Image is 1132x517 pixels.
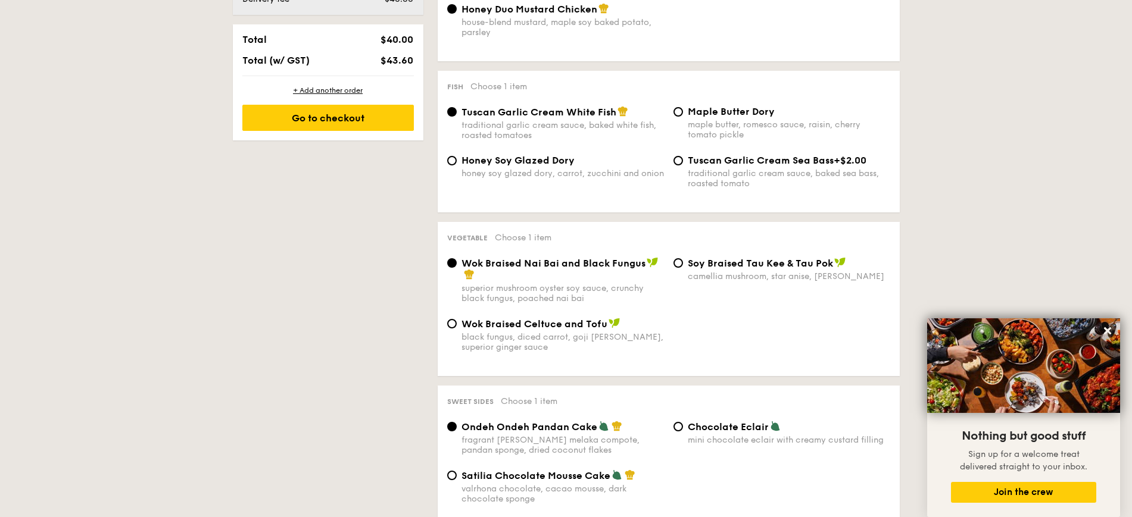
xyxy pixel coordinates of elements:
[242,55,310,66] span: Total (w/ GST)
[688,168,890,189] div: traditional garlic cream sauce, baked sea bass, roasted tomato
[447,4,457,14] input: Honey Duo Mustard Chickenhouse-blend mustard, maple soy baked potato, parsley
[673,156,683,165] input: Tuscan Garlic Cream Sea Bass+$2.00traditional garlic cream sauce, baked sea bass, roasted tomato
[461,318,607,330] span: Wok Braised Celtuce and Tofu
[609,318,620,328] img: icon-vegan.f8ff3823.svg
[242,86,414,95] div: + Add another order
[470,82,527,92] span: Choose 1 item
[447,471,457,480] input: Satilia Chocolate Mousse Cakevalrhona chocolate, cacao mousse, dark chocolate sponge
[688,271,890,281] div: camellia mushroom, star anise, [PERSON_NAME]
[461,155,575,166] span: Honey Soy Glazed Dory
[461,120,664,140] div: traditional garlic cream sauce, baked white fish, roasted tomatoes
[834,257,846,268] img: icon-vegan.f8ff3823.svg
[962,429,1086,443] span: Nothing but good stuff
[927,318,1120,413] img: DSC07876-Edit02-Large.jpeg
[673,422,683,431] input: Chocolate Eclairmini chocolate eclair with creamy custard filling
[1098,321,1117,340] button: Close
[381,34,413,45] span: $40.00
[688,120,890,140] div: maple butter, romesco sauce, raisin, cherry tomato pickle
[618,106,628,117] img: icon-chef-hat.a58ddaea.svg
[612,421,622,431] img: icon-chef-hat.a58ddaea.svg
[673,258,683,268] input: ⁠Soy Braised Tau Kee & Tau Pokcamellia mushroom, star anise, [PERSON_NAME]
[501,396,557,406] span: Choose 1 item
[951,482,1096,503] button: Join the crew
[461,258,645,269] span: Wok Braised Nai Bai and Black Fungus
[598,421,609,431] img: icon-vegetarian.fe4039eb.svg
[461,470,610,481] span: Satilia Chocolate Mousse Cake
[461,106,616,118] span: Tuscan Garlic Cream White Fish
[447,422,457,431] input: Ondeh Ondeh Pandan Cakefragrant [PERSON_NAME] melaka compote, pandan sponge, dried coconut flakes
[447,234,488,242] span: Vegetable
[464,269,475,280] img: icon-chef-hat.a58ddaea.svg
[461,17,664,37] div: house-blend mustard, maple soy baked potato, parsley
[381,55,413,66] span: $43.60
[461,421,597,433] span: Ondeh Ondeh Pandan Cake
[770,421,781,431] img: icon-vegetarian.fe4039eb.svg
[673,107,683,117] input: Maple Butter Dorymaple butter, romesco sauce, raisin, cherry tomato pickle
[447,83,463,91] span: Fish
[447,258,457,268] input: Wok Braised Nai Bai and Black Fungussuperior mushroom oyster soy sauce, crunchy black fungus, poa...
[447,107,457,117] input: Tuscan Garlic Cream White Fishtraditional garlic cream sauce, baked white fish, roasted tomatoes
[447,397,494,406] span: Sweet sides
[461,435,664,455] div: fragrant [PERSON_NAME] melaka compote, pandan sponge, dried coconut flakes
[688,155,834,166] span: Tuscan Garlic Cream Sea Bass
[447,319,457,328] input: Wok Braised Celtuce and Tofublack fungus, diced carrot, goji [PERSON_NAME], superior ginger sauce
[647,257,659,268] img: icon-vegan.f8ff3823.svg
[461,4,597,15] span: Honey Duo Mustard Chicken
[242,105,414,131] div: Go to checkout
[461,168,664,178] div: honey soy glazed dory, carrot, zucchini and onion
[598,3,609,14] img: icon-chef-hat.a58ddaea.svg
[960,449,1087,472] span: Sign up for a welcome treat delivered straight to your inbox.
[242,34,267,45] span: Total
[461,484,664,504] div: valrhona chocolate, cacao mousse, dark chocolate sponge
[834,155,866,166] span: +$2.00
[688,106,775,117] span: Maple Butter Dory
[461,283,664,303] div: superior mushroom oyster soy sauce, crunchy black fungus, poached nai bai
[625,469,635,480] img: icon-chef-hat.a58ddaea.svg
[612,469,622,480] img: icon-vegetarian.fe4039eb.svg
[495,233,551,243] span: Choose 1 item
[447,156,457,165] input: Honey Soy Glazed Doryhoney soy glazed dory, carrot, zucchini and onion
[461,332,664,352] div: black fungus, diced carrot, goji [PERSON_NAME], superior ginger sauce
[688,421,769,433] span: Chocolate Eclair
[688,435,890,445] div: mini chocolate eclair with creamy custard filling
[688,258,833,269] span: ⁠Soy Braised Tau Kee & Tau Pok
